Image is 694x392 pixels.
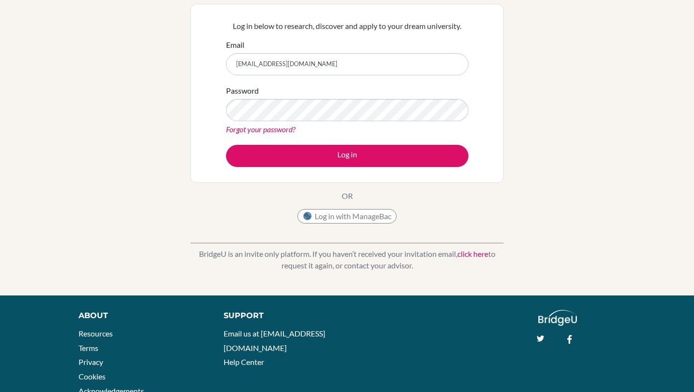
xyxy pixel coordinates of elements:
a: Cookies [79,372,106,381]
a: Privacy [79,357,103,366]
a: Resources [79,329,113,338]
a: Help Center [224,357,264,366]
button: Log in [226,145,468,167]
p: BridgeU is an invite only platform. If you haven’t received your invitation email, to request it ... [190,248,504,271]
label: Password [226,85,259,97]
p: Log in below to research, discover and apply to your dream university. [226,20,468,32]
a: Email us at [EMAIL_ADDRESS][DOMAIN_NAME] [224,329,325,352]
img: logo_white@2x-f4f0deed5e89b7ecb1c2cc34c3e3d731f90f0f143d5ea2071677605dd97b5244.png [538,310,577,326]
p: OR [342,190,353,202]
div: Support [224,310,337,322]
a: click here [457,249,488,258]
label: Email [226,39,244,51]
div: About [79,310,202,322]
button: Log in with ManageBac [297,209,397,224]
a: Terms [79,343,98,352]
a: Forgot your password? [226,125,295,134]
